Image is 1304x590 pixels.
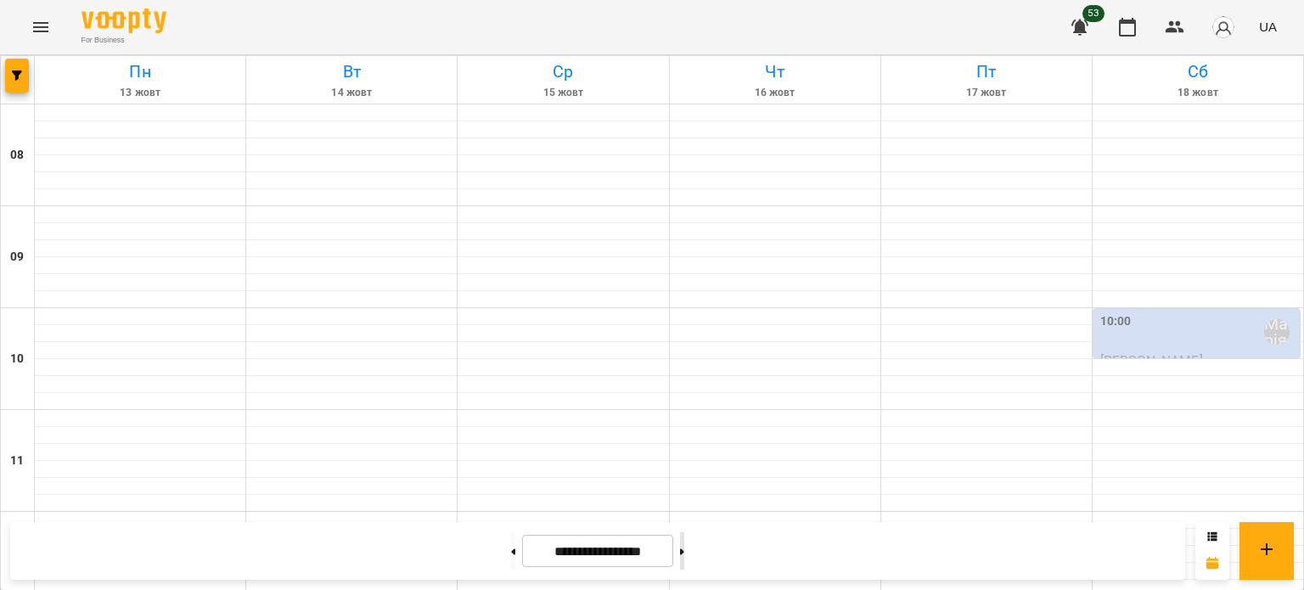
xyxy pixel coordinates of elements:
h6: Чт [672,59,878,85]
label: 10:00 [1100,312,1132,331]
img: avatar_s.png [1211,15,1235,39]
h6: Пн [37,59,243,85]
button: UA [1252,11,1284,42]
button: Menu [20,7,61,48]
h6: Пт [884,59,1089,85]
h6: Вт [249,59,454,85]
h6: 10 [10,350,24,368]
img: Voopty Logo [81,8,166,33]
h6: 13 жовт [37,85,243,101]
h6: 11 [10,452,24,470]
span: UA [1259,18,1277,36]
h6: 14 жовт [249,85,454,101]
h6: 18 жовт [1095,85,1301,101]
h6: 08 [10,146,24,165]
h6: Сб [1095,59,1301,85]
h6: 09 [10,248,24,267]
span: [PERSON_NAME] [1100,352,1203,368]
h6: 15 жовт [460,85,666,101]
h6: 16 жовт [672,85,878,101]
span: 53 [1082,5,1104,22]
span: For Business [81,35,166,46]
div: Марія [1264,319,1290,345]
h6: Ср [460,59,666,85]
h6: 17 жовт [884,85,1089,101]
